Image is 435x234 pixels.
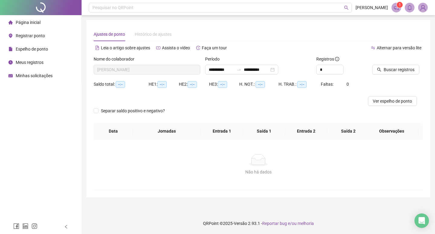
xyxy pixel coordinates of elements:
[285,123,327,140] th: Entrada 2
[256,81,265,88] span: --:--
[94,81,149,88] div: Saldo total:
[64,225,68,229] span: left
[98,107,167,114] span: Separar saldo positivo e negativo?
[201,123,243,140] th: Entrada 1
[209,81,239,88] div: HE 3:
[97,65,197,74] span: VINICIUS LAZARETTI
[234,221,247,226] span: Versão
[95,46,99,50] span: file-text
[116,81,125,88] span: --:--
[13,223,19,229] span: facebook
[346,82,349,87] span: 0
[377,68,381,72] span: search
[370,128,414,134] span: Observações
[156,46,160,50] span: youtube
[94,123,133,140] th: Data
[218,81,227,88] span: --:--
[16,20,40,25] span: Página inicial
[239,81,279,88] div: H. NOT.:
[82,213,435,234] footer: QRPoint © 2025 - 2.93.1 -
[196,46,200,50] span: history
[16,60,43,65] span: Meus registros
[394,5,399,10] span: notification
[101,169,416,175] div: Não há dados
[344,5,349,10] span: search
[202,45,227,50] span: Faça um tour
[262,221,314,226] span: Reportar bug e/ou melhoria
[8,20,13,25] span: home
[101,45,150,50] span: Leia o artigo sobre ajustes
[356,4,388,11] span: [PERSON_NAME]
[316,56,339,62] span: Registros
[399,3,401,7] span: 1
[373,98,412,104] span: Ver espelho de ponto
[297,81,307,88] span: --:--
[414,213,429,228] div: Open Intercom Messenger
[418,3,427,12] img: 84422
[327,123,369,140] th: Saída 2
[368,96,417,106] button: Ver espelho de ponto
[335,57,339,61] span: info-circle
[157,81,167,88] span: --:--
[16,47,48,51] span: Espelho de ponto
[188,81,197,88] span: --:--
[16,73,53,78] span: Minhas solicitações
[205,56,224,62] label: Período
[237,67,241,72] span: to
[162,45,190,50] span: Assista o vídeo
[94,32,125,37] span: Ajustes de ponto
[94,56,138,62] label: Nome do colaborador
[8,47,13,51] span: file
[365,123,418,140] th: Observações
[31,223,37,229] span: instagram
[397,2,403,8] sup: 1
[321,82,334,87] span: Faltas:
[372,65,419,74] button: Buscar registros
[149,81,179,88] div: HE 1:
[179,81,209,88] div: HE 2:
[16,33,45,38] span: Registrar ponto
[8,60,13,64] span: clock-circle
[135,32,172,37] span: Histórico de ajustes
[133,123,201,140] th: Jornadas
[8,34,13,38] span: environment
[407,5,412,10] span: bell
[377,45,421,50] span: Alternar para versão lite
[371,46,375,50] span: swap
[279,81,321,88] div: H. TRAB.:
[384,66,414,73] span: Buscar registros
[237,67,241,72] span: swap-right
[8,74,13,78] span: schedule
[243,123,285,140] th: Saída 1
[22,223,28,229] span: linkedin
